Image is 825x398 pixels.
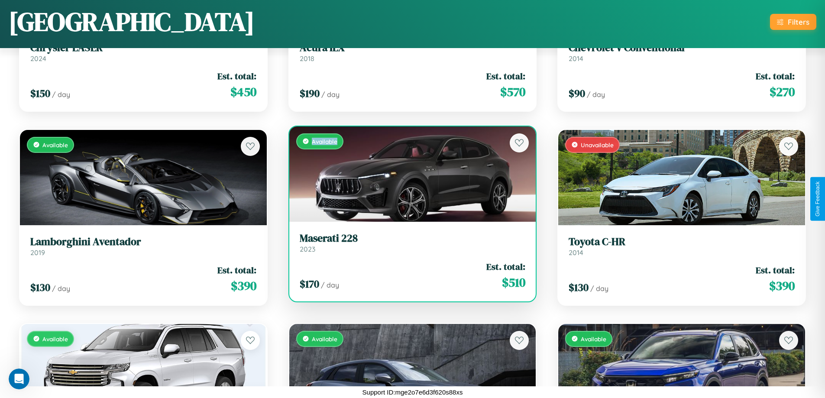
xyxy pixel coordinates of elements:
[9,4,255,39] h1: [GEOGRAPHIC_DATA]
[30,42,256,54] h3: Chrysler LASER
[300,86,320,100] span: $ 190
[300,54,314,63] span: 2018
[300,232,526,253] a: Maserati 2282023
[30,236,256,257] a: Lamborghini Aventador2019
[300,42,526,63] a: Acura ILX2018
[52,90,70,99] span: / day
[300,277,319,291] span: $ 170
[312,335,337,343] span: Available
[569,54,583,63] span: 2014
[569,42,795,63] a: Chevrolet V Conventional2014
[300,245,315,253] span: 2023
[300,232,526,245] h3: Maserati 228
[581,335,606,343] span: Available
[9,369,29,389] iframe: Intercom live chat
[569,86,585,100] span: $ 90
[569,42,795,54] h3: Chevrolet V Conventional
[587,90,605,99] span: / day
[30,236,256,248] h3: Lamborghini Aventador
[217,264,256,276] span: Est. total:
[486,70,525,82] span: Est. total:
[312,138,337,145] span: Available
[230,83,256,100] span: $ 450
[30,86,50,100] span: $ 150
[756,70,795,82] span: Est. total:
[502,274,525,291] span: $ 510
[770,83,795,100] span: $ 270
[756,264,795,276] span: Est. total:
[42,335,68,343] span: Available
[321,281,339,289] span: / day
[769,277,795,294] span: $ 390
[569,236,795,248] h3: Toyota C-HR
[30,42,256,63] a: Chrysler LASER2024
[30,54,46,63] span: 2024
[788,17,809,26] div: Filters
[217,70,256,82] span: Est. total:
[581,141,614,149] span: Unavailable
[569,280,589,294] span: $ 130
[500,83,525,100] span: $ 570
[52,284,70,293] span: / day
[569,248,583,257] span: 2014
[42,141,68,149] span: Available
[770,14,816,30] button: Filters
[300,42,526,54] h3: Acura ILX
[321,90,340,99] span: / day
[590,284,608,293] span: / day
[30,280,50,294] span: $ 130
[486,260,525,273] span: Est. total:
[569,236,795,257] a: Toyota C-HR2014
[815,181,821,217] div: Give Feedback
[362,386,463,398] p: Support ID: mge2o7e6d3f620s88xs
[30,248,45,257] span: 2019
[231,277,256,294] span: $ 390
